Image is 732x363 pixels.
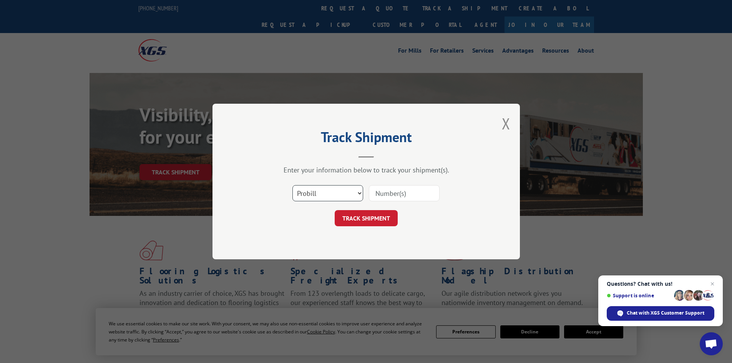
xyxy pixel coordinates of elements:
[335,210,398,226] button: TRACK SHIPMENT
[607,306,714,321] div: Chat with XGS Customer Support
[607,293,671,298] span: Support is online
[502,113,510,134] button: Close modal
[700,332,723,355] div: Open chat
[708,279,717,288] span: Close chat
[251,166,481,174] div: Enter your information below to track your shipment(s).
[627,310,704,317] span: Chat with XGS Customer Support
[607,281,714,287] span: Questions? Chat with us!
[369,185,440,201] input: Number(s)
[251,132,481,146] h2: Track Shipment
